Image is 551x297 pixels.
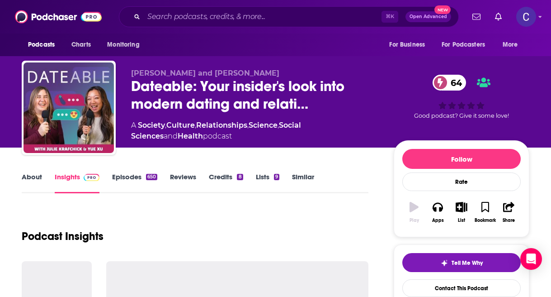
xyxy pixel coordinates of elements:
a: Charts [66,36,96,53]
span: Charts [71,38,91,51]
button: Open AdvancedNew [405,11,451,22]
img: Dateable: Your insider's look into modern dating and relationships [24,62,114,153]
span: Tell Me Why [452,259,483,267]
a: Similar [292,172,314,193]
a: Lists9 [256,172,279,193]
button: open menu [383,36,436,53]
div: 650 [146,174,157,180]
span: Monitoring [107,38,139,51]
span: New [434,5,451,14]
div: Rate [402,172,521,191]
div: Search podcasts, credits, & more... [119,6,459,27]
a: Culture [166,121,195,129]
div: Play [410,218,419,223]
button: Follow [402,149,521,169]
div: A podcast [131,120,379,142]
a: Relationships [196,121,247,129]
button: Apps [426,196,449,229]
span: and [164,132,178,140]
button: open menu [436,36,498,53]
a: 64 [433,75,466,91]
h1: Podcast Insights [22,230,104,243]
a: Health [178,132,203,140]
button: List [450,196,473,229]
span: For Podcasters [442,38,485,51]
a: Reviews [170,172,196,193]
span: For Business [389,38,425,51]
div: Open Intercom Messenger [520,248,542,270]
span: ⌘ K [381,11,398,23]
span: 64 [442,75,466,91]
span: Good podcast? Give it some love! [414,112,509,119]
div: Bookmark [475,218,496,223]
a: About [22,172,42,193]
div: 64Good podcast? Give it some love! [394,69,529,125]
a: Contact This Podcast [402,279,521,297]
span: , [195,121,196,129]
button: Share [497,196,521,229]
div: 9 [274,174,279,180]
img: Podchaser - Follow, Share and Rate Podcasts [15,8,102,25]
button: Bookmark [473,196,497,229]
a: InsightsPodchaser Pro [55,172,99,193]
a: Social Sciences [131,121,301,140]
button: open menu [496,36,529,53]
span: Podcasts [28,38,55,51]
span: , [247,121,249,129]
div: 8 [237,174,243,180]
div: Share [503,218,515,223]
span: [PERSON_NAME] and [PERSON_NAME] [131,69,279,77]
a: Science [249,121,278,129]
button: open menu [101,36,151,53]
a: Show notifications dropdown [469,9,484,24]
a: Show notifications dropdown [491,9,505,24]
div: List [458,218,465,223]
span: Open Advanced [410,14,447,19]
img: User Profile [516,7,536,27]
a: Credits8 [209,172,243,193]
span: More [503,38,518,51]
div: Apps [432,218,444,223]
span: , [165,121,166,129]
input: Search podcasts, credits, & more... [144,10,381,24]
a: Episodes650 [112,172,157,193]
button: tell me why sparkleTell Me Why [402,253,521,272]
button: open menu [22,36,66,53]
img: Podchaser Pro [84,174,99,181]
button: Show profile menu [516,7,536,27]
span: , [278,121,279,129]
span: Logged in as publicityxxtina [516,7,536,27]
img: tell me why sparkle [441,259,448,267]
button: Play [402,196,426,229]
a: Society [138,121,165,129]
